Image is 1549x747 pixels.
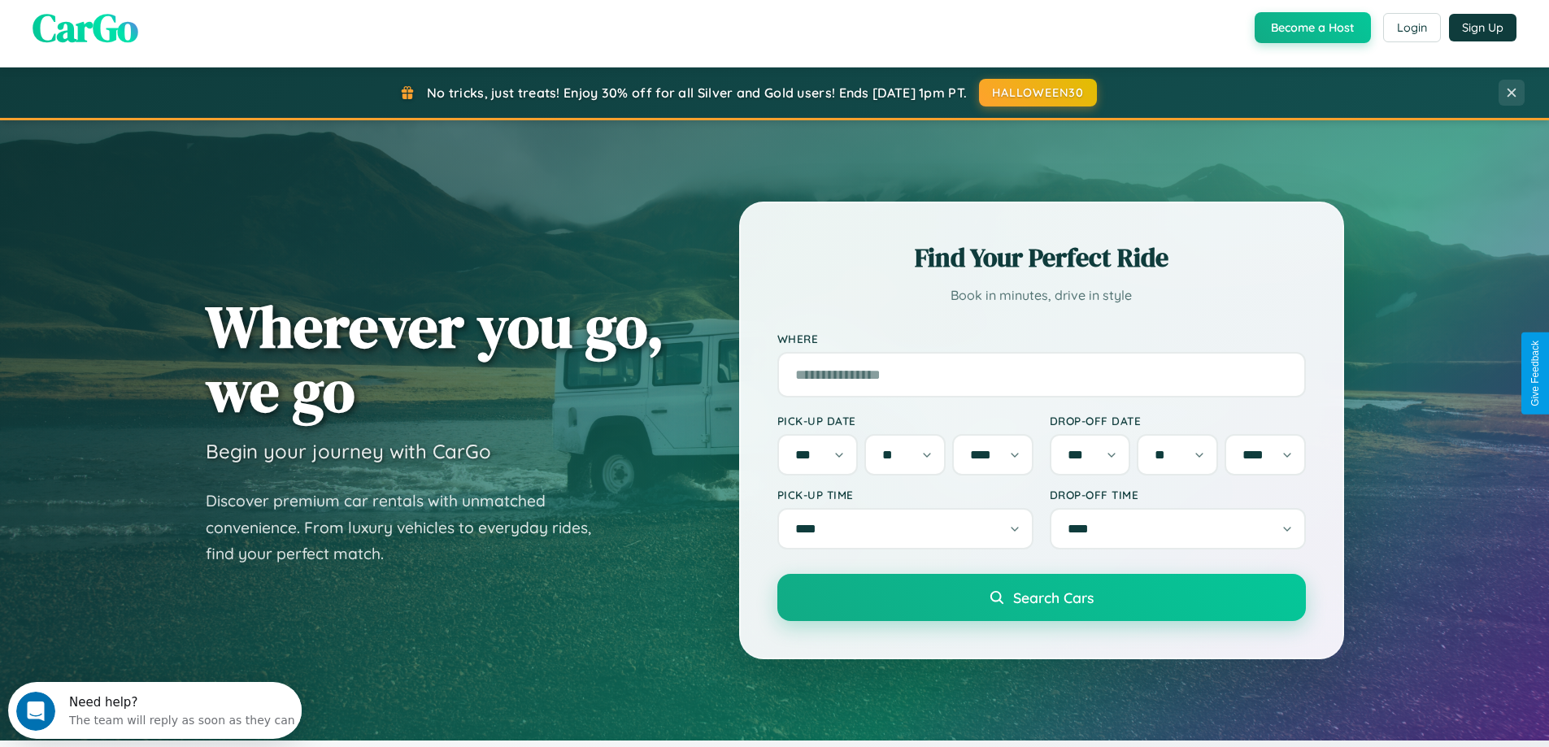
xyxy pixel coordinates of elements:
[206,488,612,567] p: Discover premium car rentals with unmatched convenience. From luxury vehicles to everyday rides, ...
[61,14,287,27] div: Need help?
[1050,414,1306,428] label: Drop-off Date
[1449,14,1516,41] button: Sign Up
[1529,341,1541,406] div: Give Feedback
[33,1,138,54] span: CarGo
[777,488,1033,502] label: Pick-up Time
[777,574,1306,621] button: Search Cars
[777,332,1306,345] label: Where
[206,439,491,463] h3: Begin your journey with CarGo
[777,284,1306,307] p: Book in minutes, drive in style
[1255,12,1371,43] button: Become a Host
[8,682,302,739] iframe: Intercom live chat discovery launcher
[16,692,55,731] iframe: Intercom live chat
[777,414,1033,428] label: Pick-up Date
[1383,13,1441,42] button: Login
[7,7,302,51] div: Open Intercom Messenger
[206,294,664,423] h1: Wherever you go, we go
[979,79,1097,106] button: HALLOWEEN30
[777,240,1306,276] h2: Find Your Perfect Ride
[427,85,967,101] span: No tricks, just treats! Enjoy 30% off for all Silver and Gold users! Ends [DATE] 1pm PT.
[1050,488,1306,502] label: Drop-off Time
[1013,588,1094,606] span: Search Cars
[61,27,287,44] div: The team will reply as soon as they can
